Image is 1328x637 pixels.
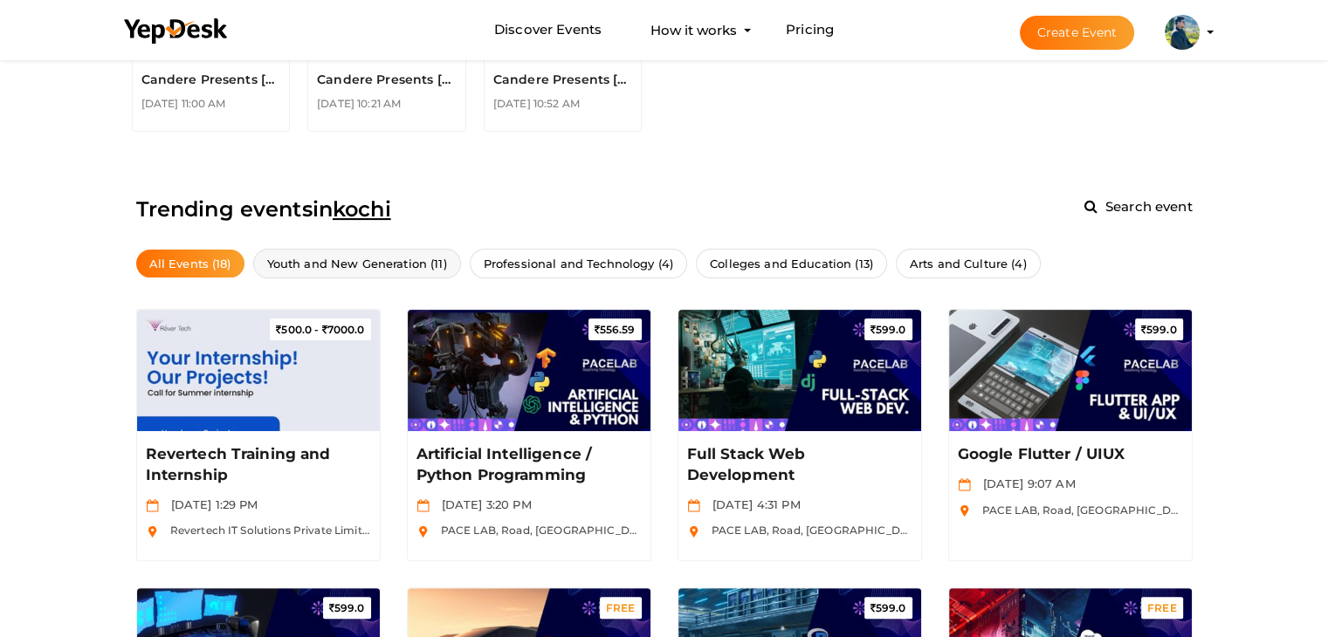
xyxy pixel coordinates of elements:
[329,601,365,614] span: 599.0
[146,444,371,486] a: Revertech Training and Internship
[416,525,430,538] img: location.svg
[136,193,391,226] label: Trending events
[416,444,642,486] a: Artificial Intelligence / Python Programming
[317,72,457,87] a: Candere Presents [PERSON_NAME] | Payasam Fest | Registration
[958,504,971,517] img: location.svg
[687,444,912,486] a: Full Stack Web Development
[493,72,633,87] a: Candere Presents [PERSON_NAME] | Cinematic Dance | Registration
[1101,198,1193,215] span: Search event
[276,323,364,336] span: 7000.0
[276,323,319,336] span: 500.0 -
[595,323,636,336] span: 556.59
[333,196,391,222] span: kochi
[146,499,159,512] img: calendar.svg
[136,250,244,278] a: All Events (18)
[704,497,801,511] span: [DATE] 4:31 PM
[870,601,906,614] span: 599.0
[1141,323,1177,336] span: 599.0
[253,249,461,279] a: Youth and New Generation (11)
[313,196,391,222] span: in
[141,96,281,111] div: [DATE] 11:00 AM
[146,525,159,538] img: location.svg
[1147,601,1177,614] span: FREE
[958,444,1183,465] a: Google Flutter / UIUX
[696,249,887,279] a: Colleges and Education (13)
[1165,15,1200,50] img: ACg8ocImFeownhHtboqxd0f2jP-n9H7_i8EBYaAdPoJXQiB63u4xhcvD=s100
[493,96,633,111] div: [DATE] 10:52 AM
[687,525,700,538] img: location.svg
[1020,16,1135,50] button: Create Event
[786,14,834,46] a: Pricing
[896,249,1041,279] a: Arts and Culture (4)
[141,72,281,87] a: Candere Presents [PERSON_NAME] | Tug of War | Registration
[974,476,1076,490] span: [DATE] 9:07 AM
[949,310,1192,431] img: R8LH7TVB_small.jpeg
[678,310,921,431] img: LNFJY83U_small.jpeg
[870,323,906,336] span: 599.0
[958,478,971,491] img: calendar.svg
[137,310,380,431] img: MNXOGAKD_small.jpeg
[433,497,532,511] span: [DATE] 3:20 PM
[408,310,650,431] img: HUHZ35QK_small.jpeg
[494,14,602,46] a: Discover Events
[645,14,742,46] button: How it works
[606,601,636,614] span: FREE
[162,497,258,511] span: [DATE] 1:29 PM
[317,96,457,111] div: [DATE] 10:21 AM
[687,499,700,512] img: calendar.svg
[470,249,687,279] a: Professional and Technology (4)
[416,499,430,512] img: calendar.svg
[162,524,489,537] span: Revertech IT Solutions Private Limited, [STREET_ADDRESS]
